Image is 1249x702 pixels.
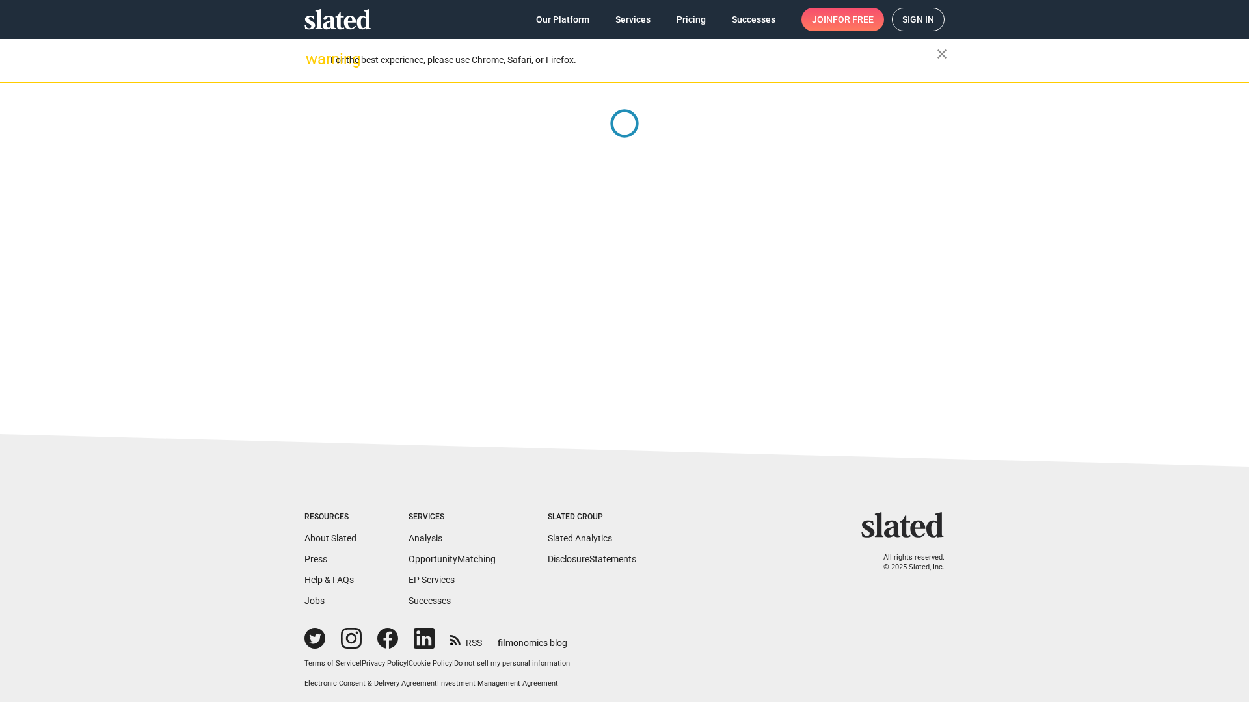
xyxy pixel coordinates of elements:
[548,512,636,523] div: Slated Group
[437,679,439,688] span: |
[409,512,496,523] div: Services
[362,659,407,668] a: Privacy Policy
[870,553,945,572] p: All rights reserved. © 2025 Slated, Inc.
[304,679,437,688] a: Electronic Consent & Delivery Agreement
[666,8,716,31] a: Pricing
[304,659,360,668] a: Terms of Service
[409,595,451,606] a: Successes
[409,554,496,564] a: OpportunityMatching
[409,533,442,543] a: Analysis
[902,8,934,31] span: Sign in
[498,638,513,648] span: film
[304,533,356,543] a: About Slated
[892,8,945,31] a: Sign in
[536,8,589,31] span: Our Platform
[615,8,651,31] span: Services
[330,51,937,69] div: For the best experience, please use Chrome, Safari, or Firefox.
[304,554,327,564] a: Press
[526,8,600,31] a: Our Platform
[812,8,874,31] span: Join
[454,659,570,669] button: Do not sell my personal information
[360,659,362,668] span: |
[721,8,786,31] a: Successes
[801,8,884,31] a: Joinfor free
[548,533,612,543] a: Slated Analytics
[304,575,354,585] a: Help & FAQs
[452,659,454,668] span: |
[450,629,482,649] a: RSS
[409,575,455,585] a: EP Services
[548,554,636,564] a: DisclosureStatements
[732,8,775,31] span: Successes
[605,8,661,31] a: Services
[306,51,321,67] mat-icon: warning
[439,679,558,688] a: Investment Management Agreement
[304,595,325,606] a: Jobs
[498,627,567,649] a: filmonomics blog
[934,46,950,62] mat-icon: close
[304,512,356,523] div: Resources
[833,8,874,31] span: for free
[409,659,452,668] a: Cookie Policy
[407,659,409,668] span: |
[677,8,706,31] span: Pricing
